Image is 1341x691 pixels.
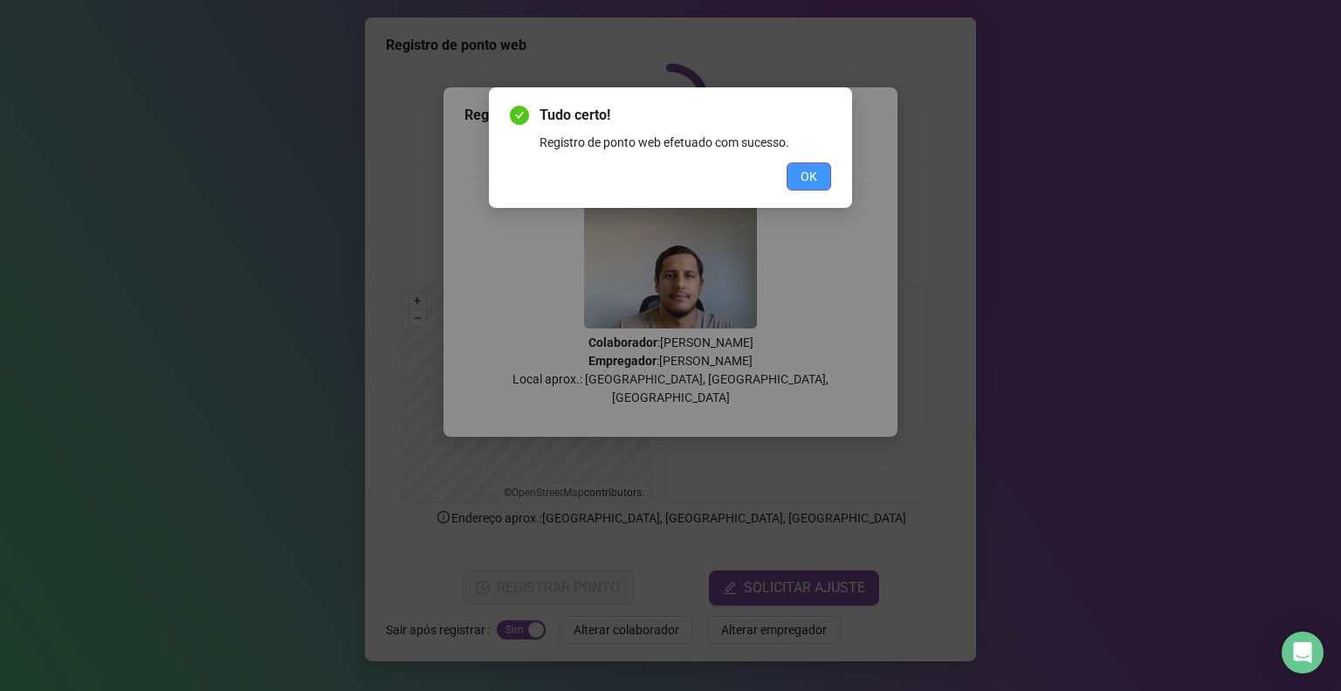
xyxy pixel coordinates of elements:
[787,162,831,190] button: OK
[540,105,831,126] span: Tudo certo!
[801,167,817,186] span: OK
[510,106,529,125] span: check-circle
[540,133,831,152] div: Registro de ponto web efetuado com sucesso.
[1282,632,1324,674] div: Open Intercom Messenger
